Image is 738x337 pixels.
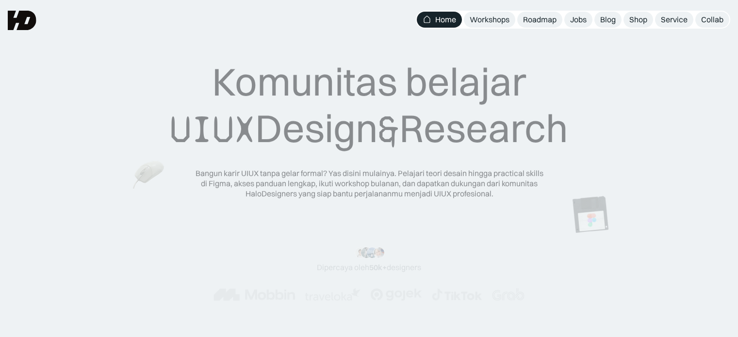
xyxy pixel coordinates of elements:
div: Shop [629,15,647,25]
a: Workshops [464,12,515,28]
a: Service [655,12,693,28]
span: 50k+ [369,262,387,272]
span: UIUX [170,106,255,153]
a: Shop [623,12,653,28]
div: Home [435,15,456,25]
a: Blog [594,12,622,28]
div: Dipercaya oleh designers [317,262,421,273]
div: Roadmap [523,15,557,25]
a: Roadmap [517,12,562,28]
a: Home [417,12,462,28]
div: Service [661,15,688,25]
a: Jobs [564,12,592,28]
div: Jobs [570,15,587,25]
div: Blog [600,15,616,25]
a: Collab [695,12,729,28]
div: Workshops [470,15,509,25]
span: & [378,106,399,153]
div: Komunitas belajar Design Research [170,58,568,153]
div: Bangun karir UIUX tanpa gelar formal? Yas disini mulainya. Pelajari teori desain hingga practical... [195,168,544,198]
div: Collab [701,15,723,25]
